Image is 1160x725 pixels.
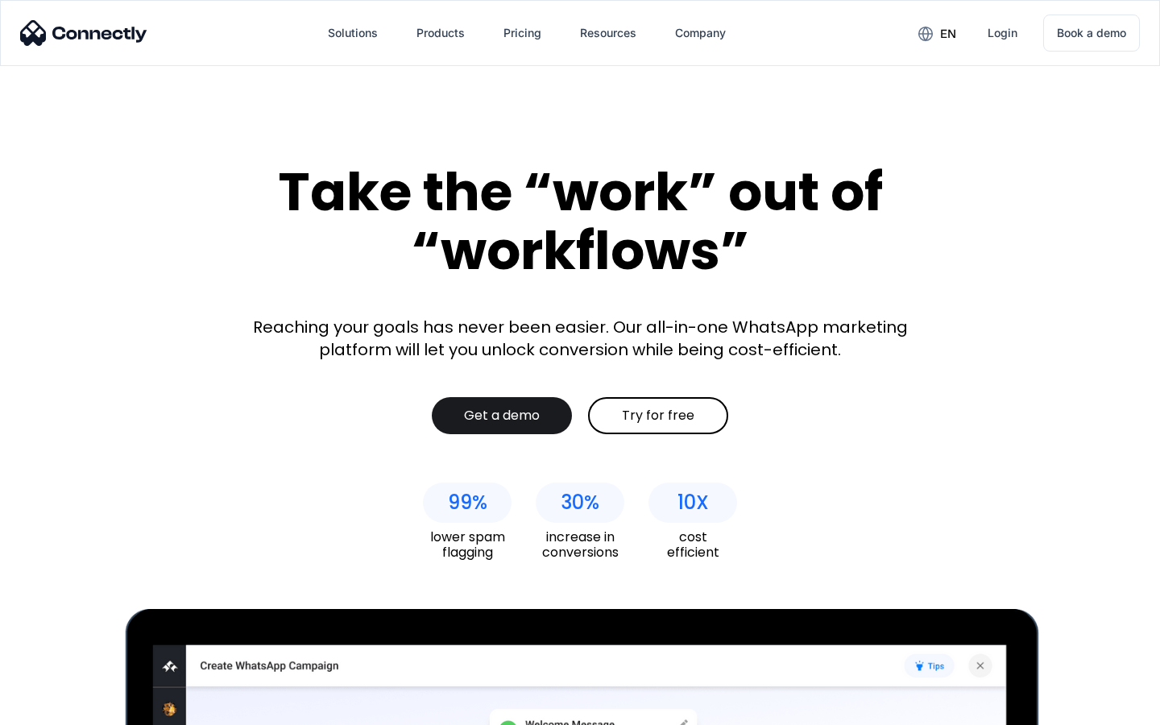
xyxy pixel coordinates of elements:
[648,529,737,560] div: cost efficient
[242,316,918,361] div: Reaching your goals has never been easier. Our all-in-one WhatsApp marketing platform will let yo...
[561,491,599,514] div: 30%
[940,23,956,45] div: en
[32,697,97,719] ul: Language list
[328,22,378,44] div: Solutions
[423,529,512,560] div: lower spam flagging
[217,163,942,280] div: Take the “work” out of “workflows”
[622,408,694,424] div: Try for free
[975,14,1030,52] a: Login
[491,14,554,52] a: Pricing
[20,20,147,46] img: Connectly Logo
[416,22,465,44] div: Products
[448,491,487,514] div: 99%
[1043,14,1140,52] a: Book a demo
[503,22,541,44] div: Pricing
[677,491,709,514] div: 10X
[16,697,97,719] aside: Language selected: English
[536,529,624,560] div: increase in conversions
[464,408,540,424] div: Get a demo
[580,22,636,44] div: Resources
[432,397,572,434] a: Get a demo
[675,22,726,44] div: Company
[988,22,1017,44] div: Login
[588,397,728,434] a: Try for free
